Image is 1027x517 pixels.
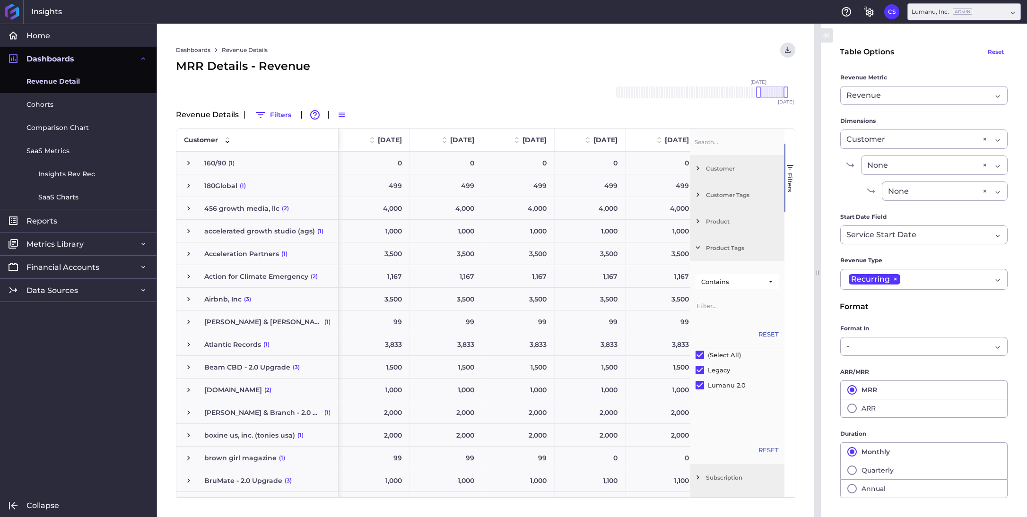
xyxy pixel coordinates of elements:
[410,401,482,423] div: 2,000
[339,265,410,287] div: 1,167
[282,198,289,219] span: (2)
[339,424,410,446] div: 2,000
[482,288,555,310] div: 3,500
[482,197,555,219] div: 4,000
[690,181,784,208] div: Customer Tags
[555,310,626,333] div: 99
[696,274,779,289] div: Filtering operator
[840,73,887,82] span: Revenue Metric
[482,469,555,491] div: 1,000
[482,174,555,197] div: 499
[626,447,697,469] div: 0
[907,3,1021,20] div: Dropdown select
[176,242,339,265] div: Press SPACE to select this row.
[204,175,237,197] span: 180Global
[378,136,402,144] span: [DATE]
[626,310,697,333] div: 99
[706,165,781,172] span: Customer
[626,469,697,491] div: 1,100
[176,152,339,174] div: Press SPACE to select this row.
[840,429,866,439] span: Duration
[555,265,626,287] div: 1,167
[410,265,482,287] div: 1,167
[176,107,795,122] div: Revenue Details
[264,379,271,401] span: (2)
[410,197,482,219] div: 4,000
[204,198,279,219] span: 456 growth media, llc
[690,208,784,234] div: Product
[778,100,794,104] span: [DATE]
[339,288,410,310] div: 3,500
[176,265,339,288] div: Press SPACE to select this row.
[626,401,697,423] div: 2,000
[840,269,1008,290] div: Dropdown select
[840,129,1008,149] div: Dropdown select
[482,492,555,514] div: 0
[410,379,482,401] div: 1,000
[482,447,555,469] div: 99
[780,43,795,58] button: User Menu
[38,169,95,179] span: Insights Rev Rec
[176,333,339,356] div: Press SPACE to select this row.
[555,379,626,401] div: 1,000
[204,402,322,423] span: [PERSON_NAME] & Branch - 2.0 Upgrade
[555,220,626,242] div: 1,000
[204,288,242,310] span: Airbnb, Inc
[840,337,1008,356] div: Dropdown select
[983,185,987,197] div: ×
[555,356,626,378] div: 1,500
[26,77,80,86] span: Revenue Detail
[840,442,1008,461] button: Monthly
[176,46,210,54] a: Dashboards
[555,469,626,491] div: 1,100
[912,8,972,16] div: Lumanu, Inc.
[482,310,555,333] div: 99
[482,152,555,174] div: 0
[593,136,618,144] span: [DATE]
[953,9,972,15] ins: Admin
[26,239,84,249] span: Metrics Library
[482,220,555,242] div: 1,000
[176,424,339,447] div: Press SPACE to select this row.
[555,333,626,355] div: 3,833
[324,311,331,333] span: (1)
[482,401,555,423] div: 2,000
[204,266,308,287] span: Action for Climate Emergency
[204,152,226,174] span: 160/90
[26,285,78,295] span: Data Sources
[263,334,270,355] span: (1)
[701,278,766,285] div: Contains
[758,446,779,455] button: Reset
[983,43,1008,61] button: Reset
[244,288,251,310] span: (3)
[786,173,794,192] span: Filters
[204,334,261,355] span: Atlantic Records
[840,301,1008,312] div: Format
[339,447,410,469] div: 99
[176,58,795,75] div: MRR Details - Revenue
[840,86,1008,105] div: Dropdown select
[204,447,277,469] span: brown girl magazine
[482,242,555,265] div: 3,500
[26,500,59,510] span: Collapse
[555,197,626,219] div: 4,000
[846,90,881,101] span: Revenue
[884,4,899,19] button: User Menu
[410,333,482,355] div: 3,833
[184,136,218,144] span: Customer
[204,243,279,265] span: Acceleration Partners
[204,311,322,333] span: [PERSON_NAME] & [PERSON_NAME]
[522,136,547,144] span: [DATE]
[324,402,331,423] span: (1)
[706,218,781,225] span: Product
[339,152,410,174] div: 0
[176,447,339,469] div: Press SPACE to select this row.
[204,379,262,401] span: [DOMAIN_NAME]
[626,197,697,219] div: 4,000
[410,174,482,197] div: 499
[555,447,626,469] div: 0
[482,265,555,287] div: 1,167
[228,152,235,174] span: (1)
[750,80,766,85] span: [DATE]
[176,379,339,401] div: Press SPACE to select this row.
